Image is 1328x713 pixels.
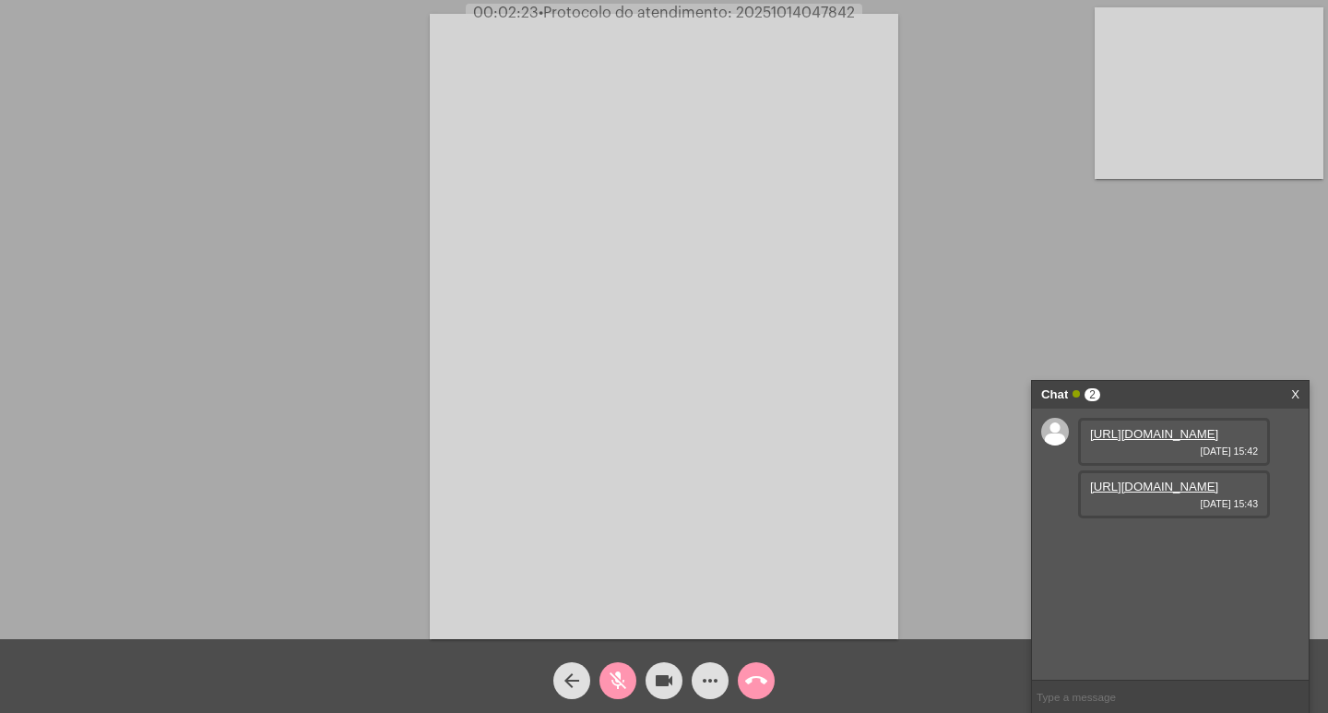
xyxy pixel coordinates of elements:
[1090,446,1258,457] span: [DATE] 15:42
[1090,427,1218,441] a: [URL][DOMAIN_NAME]
[1032,681,1309,713] input: Type a message
[561,670,583,692] mat-icon: arrow_back
[539,6,855,20] span: Protocolo do atendimento: 20251014047842
[1090,480,1218,493] a: [URL][DOMAIN_NAME]
[1291,381,1299,409] a: X
[1041,381,1068,409] strong: Chat
[653,670,675,692] mat-icon: videocam
[1073,390,1080,398] span: Online
[607,670,629,692] mat-icon: mic_off
[473,6,539,20] span: 00:02:23
[745,670,767,692] mat-icon: call_end
[1090,498,1258,509] span: [DATE] 15:43
[699,670,721,692] mat-icon: more_horiz
[539,6,543,20] span: •
[1085,388,1100,401] span: 2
